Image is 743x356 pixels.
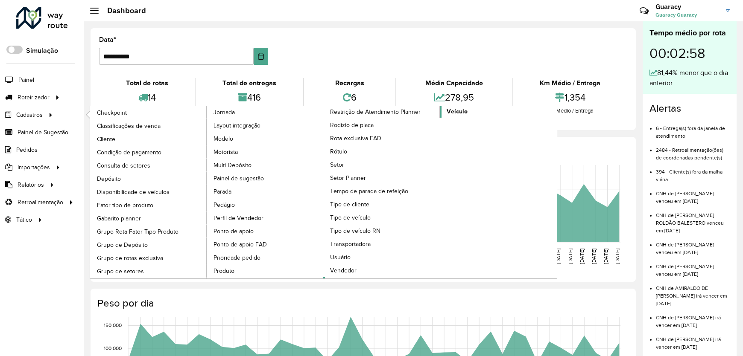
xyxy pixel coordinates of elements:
a: Grupo de setores [90,265,207,278]
li: 394 - Cliente(s) fora da malha viária [656,162,730,183]
span: Produto [214,266,234,275]
div: Total de rotas [101,78,193,88]
a: Perfil de Vendedor [207,211,324,224]
text: [DATE] [614,249,620,264]
a: Prioridade pedido [207,251,324,264]
span: Ponto de apoio [214,227,254,236]
span: Transportadora [330,240,371,249]
a: Tempo de parada de refeição [323,185,440,197]
span: Cadastros [16,110,43,119]
span: Grupo de setores [97,267,144,276]
span: Painel de Sugestão [18,128,68,137]
span: Consulta de setores [97,161,150,170]
span: Modelo [214,134,233,143]
span: Disponibilidade de veículos [97,188,170,197]
div: Km Médio / Entrega [515,78,625,88]
a: Consulta de setores [90,159,207,172]
a: Grupo Rota Fator Tipo Produto [90,225,207,238]
span: Vendedor [330,266,357,275]
span: Usuário [330,253,351,262]
a: Restrição de Atendimento Planner [207,106,440,278]
span: Fator tipo de produto [97,201,153,210]
a: Checkpoint [90,106,207,119]
a: Tipo de veículo RN [323,224,440,237]
span: Condição de pagamento [97,148,161,157]
span: Grupo de rotas exclusiva [97,254,163,263]
span: Jornada [214,108,235,117]
h3: Guaracy [655,3,720,11]
span: Rodízio de placa [330,121,374,130]
span: Multi Depósito [214,161,252,170]
h2: Dashboard [99,6,146,15]
span: Grupo de Depósito [97,240,148,249]
span: Classificações de venda [97,122,161,130]
a: Gabarito planner [90,212,207,225]
a: Jornada [90,106,324,278]
span: Depósito [97,174,121,183]
a: Depósito [90,172,207,185]
text: [DATE] [556,249,561,264]
a: Tipo de veículo [323,211,440,224]
span: Layout integração [214,121,260,130]
a: Usuário [323,251,440,263]
a: Parada [207,185,324,198]
a: Tipo de cliente [323,198,440,211]
label: Simulação [26,46,58,56]
label: Data [99,35,116,45]
span: Checkpoint [97,108,127,117]
span: Rota exclusiva FAD [330,134,381,143]
a: Ponto de apoio [207,225,324,237]
span: Veículo [447,107,468,116]
span: Prioridade pedido [214,253,260,262]
a: Produto [207,264,324,277]
li: CNH de AMIRALDO DE [PERSON_NAME] irá vencer em [DATE] [656,278,730,307]
a: Modelo [207,132,324,145]
div: 1,354 [515,88,625,107]
span: Roteirizador [18,93,50,102]
div: 81,44% menor que o dia anterior [649,68,730,88]
span: Motorista [214,148,238,156]
span: Retroalimentação [18,198,63,207]
li: CNH de [PERSON_NAME] venceu em [DATE] [656,234,730,256]
li: 6 - Entrega(s) fora da janela de atendimento [656,118,730,140]
a: Veículo [323,106,557,278]
span: Ponto de apoio FAD [214,240,267,249]
a: Transportadora [323,237,440,250]
span: Grupo Rota Fator Tipo Produto [97,227,178,236]
span: Tático [16,215,32,224]
a: Cliente [90,133,207,145]
span: Painel de sugestão [214,174,264,183]
text: [DATE] [591,249,597,264]
span: Restrição de Atendimento Planner [330,107,421,116]
a: Condição de pagamento [90,146,207,159]
div: Recargas [306,78,393,88]
div: Km Médio / Entrega [515,107,625,115]
h4: Peso por dia [97,297,627,310]
text: [DATE] [567,249,573,264]
div: 278,95 [398,88,510,107]
div: 14 [101,88,193,107]
a: Contato Rápido [635,2,653,20]
div: Total de entregas [198,78,301,88]
div: 416 [198,88,301,107]
span: Perfil de Vendedor [214,214,263,223]
h4: Alertas [649,102,730,115]
a: Setor [323,158,440,171]
a: Grupo de Depósito [90,238,207,251]
a: Setor Planner [323,171,440,184]
a: Rodízio de placa [323,119,440,131]
span: Importações [18,163,50,172]
text: 150,000 [104,323,122,328]
text: 100,000 [104,345,122,351]
span: Setor Planner [330,174,366,182]
a: Classificações de venda [90,119,207,132]
div: 6 [306,88,393,107]
span: Rótulo [330,147,347,156]
a: Painel de sugestão [207,172,324,185]
a: Motorista [207,145,324,158]
span: Guaracy Guaracy [655,11,720,19]
a: Fator tipo de produto [90,199,207,211]
span: Parada [214,187,231,196]
div: Tempo médio por rota [649,27,730,39]
div: Média Capacidade [398,78,510,88]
